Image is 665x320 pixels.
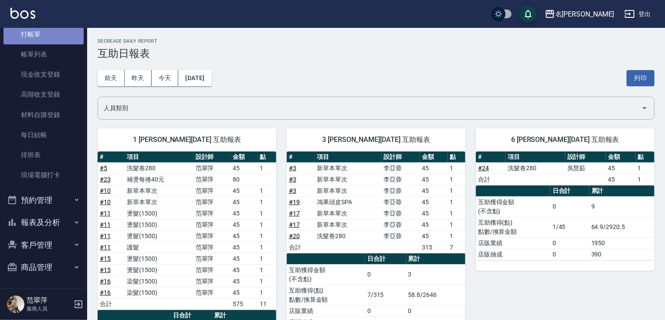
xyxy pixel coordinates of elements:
td: 新草本單次 [125,196,193,208]
td: 1 [636,162,655,174]
td: 李亞蓉 [382,174,420,185]
button: 列印 [627,70,655,86]
h3: 互助日報表 [98,47,655,60]
td: 店販業績 [476,237,550,249]
td: 0 [406,305,465,317]
td: 范翠萍 [193,264,231,276]
a: #3 [289,176,296,183]
td: 互助獲得(點) 點數/換算金額 [287,285,365,305]
td: 45 [231,196,258,208]
button: Open [638,101,651,115]
td: 0 [365,264,406,285]
a: 現金收支登錄 [3,64,84,84]
td: 45 [606,174,635,185]
a: 每日結帳 [3,125,84,145]
td: 1 [258,287,276,298]
td: 315 [420,242,448,253]
td: 45 [231,242,258,253]
td: 1 [258,276,276,287]
a: 排班表 [3,145,84,165]
a: #15 [100,266,111,273]
h2: Decrease Daily Report [98,38,655,44]
td: 染髮(1500) [125,287,193,298]
td: 范翠萍 [193,242,231,253]
a: 帳單列表 [3,44,84,64]
td: 1 [448,208,465,219]
td: 燙髮(1500) [125,253,193,264]
th: 項目 [315,152,381,163]
button: 前天 [98,70,125,86]
td: 45 [420,174,448,185]
td: 7/315 [365,285,406,305]
td: 新草本單次 [315,162,381,174]
td: 店販業績 [287,305,365,317]
td: 1950 [589,237,655,249]
th: # [287,152,315,163]
td: 洗髮卷280 [125,162,193,174]
a: 材料自購登錄 [3,105,84,125]
td: 0 [365,305,406,317]
a: #10 [100,187,111,194]
td: 李亞蓉 [382,162,420,174]
td: 45 [420,162,448,174]
td: 390 [589,249,655,260]
td: 鴻果頭皮SPA [315,196,381,208]
td: 9 [589,196,655,217]
td: 燙髮(1500) [125,264,193,276]
p: 服務人員 [27,305,71,313]
td: 7 [448,242,465,253]
td: 1 [448,185,465,196]
button: 登出 [621,6,655,22]
th: 設計師 [565,152,606,163]
td: 燙髮(1500) [125,230,193,242]
a: 高階收支登錄 [3,84,84,104]
td: 45 [231,162,258,174]
span: 3 [PERSON_NAME][DATE] 互助報表 [297,135,455,144]
td: 范翠萍 [193,174,231,185]
td: 1 [258,264,276,276]
td: 1 [258,253,276,264]
a: #3 [289,187,296,194]
td: 45 [231,264,258,276]
td: 45 [420,196,448,208]
a: #10 [100,199,111,205]
td: 新草本單次 [315,208,381,219]
td: 互助獲得(點) 點數/換算金額 [476,217,550,237]
table: a dense table [476,152,655,185]
td: 45 [231,208,258,219]
th: 項目 [125,152,193,163]
td: 1 [448,219,465,230]
td: 3 [406,264,465,285]
td: 染髮(1500) [125,276,193,287]
td: 合計 [476,174,506,185]
table: a dense table [287,152,465,253]
td: 1 [258,242,276,253]
a: #3 [289,165,296,172]
button: 客戶管理 [3,234,84,256]
td: 80 [231,174,258,185]
table: a dense table [98,152,276,310]
button: 預約管理 [3,189,84,212]
td: 合計 [98,298,125,310]
td: 新草本單次 [125,185,193,196]
button: 昨天 [125,70,152,86]
td: 洗髮卷280 [315,230,381,242]
a: #11 [100,232,111,239]
td: 互助獲得金額 (不含點) [476,196,550,217]
td: 45 [231,219,258,230]
td: 45 [231,185,258,196]
th: 金額 [420,152,448,163]
td: 64.9/2920.5 [589,217,655,237]
a: #11 [100,210,111,217]
td: 李亞蓉 [382,196,420,208]
td: 45 [231,253,258,264]
td: 45 [606,162,635,174]
td: 0 [550,237,589,249]
a: #5 [100,165,107,172]
a: #19 [289,199,300,205]
td: 洗髮卷280 [506,162,565,174]
td: 護髮 [125,242,193,253]
td: 1 [258,196,276,208]
h5: 范翠萍 [27,296,71,305]
a: #11 [100,221,111,228]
